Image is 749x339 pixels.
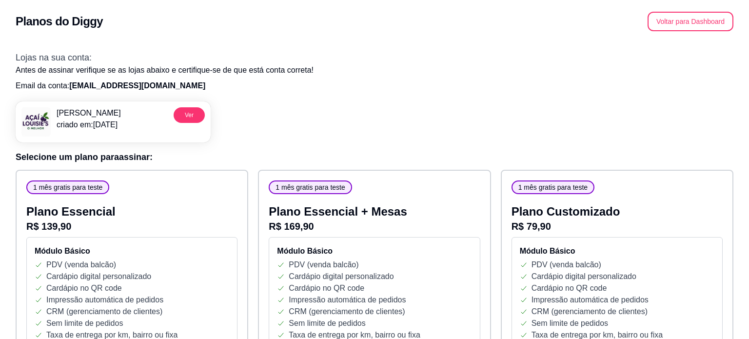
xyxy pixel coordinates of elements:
[46,259,116,271] p: PDV (venda balcão)
[272,182,349,192] span: 1 mês gratis para teste
[648,17,733,25] a: Voltar para Dashboard
[69,81,205,90] span: [EMAIL_ADDRESS][DOMAIN_NAME]
[277,245,472,257] h4: Módulo Básico
[514,182,591,192] span: 1 mês gratis para teste
[21,107,51,137] img: menu logo
[26,204,237,219] p: Plano Essencial
[46,318,123,329] p: Sem limite de pedidos
[289,282,364,294] p: Cardápio no QR code
[289,294,406,306] p: Impressão automática de pedidos
[269,204,480,219] p: Plano Essencial + Mesas
[289,306,405,318] p: CRM (gerenciamento de clientes)
[16,64,733,76] p: Antes de assinar verifique se as lojas abaixo e certifique-se de que está conta correta!
[46,294,163,306] p: Impressão automática de pedidos
[512,219,723,233] p: R$ 79,90
[16,80,733,92] p: Email da conta:
[35,245,229,257] h4: Módulo Básico
[512,204,723,219] p: Plano Customizado
[46,282,122,294] p: Cardápio no QR code
[520,245,714,257] h4: Módulo Básico
[16,51,733,64] h3: Lojas na sua conta:
[532,294,649,306] p: Impressão automática de pedidos
[532,259,601,271] p: PDV (venda balcão)
[532,282,607,294] p: Cardápio no QR code
[16,150,733,164] h3: Selecione um plano para assinar :
[289,259,358,271] p: PDV (venda balcão)
[46,306,162,318] p: CRM (gerenciamento de clientes)
[532,306,648,318] p: CRM (gerenciamento de clientes)
[269,219,480,233] p: R$ 169,90
[289,271,394,282] p: Cardápio digital personalizado
[289,318,365,329] p: Sem limite de pedidos
[26,219,237,233] p: R$ 139,90
[648,12,733,31] button: Voltar para Dashboard
[57,119,121,131] p: criado em: [DATE]
[57,107,121,119] p: [PERSON_NAME]
[532,318,608,329] p: Sem limite de pedidos
[16,14,103,29] h2: Planos do Diggy
[174,107,205,123] button: Ver
[46,271,151,282] p: Cardápio digital personalizado
[29,182,106,192] span: 1 mês gratis para teste
[532,271,636,282] p: Cardápio digital personalizado
[16,101,211,142] a: menu logo[PERSON_NAME]criado em:[DATE]Ver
